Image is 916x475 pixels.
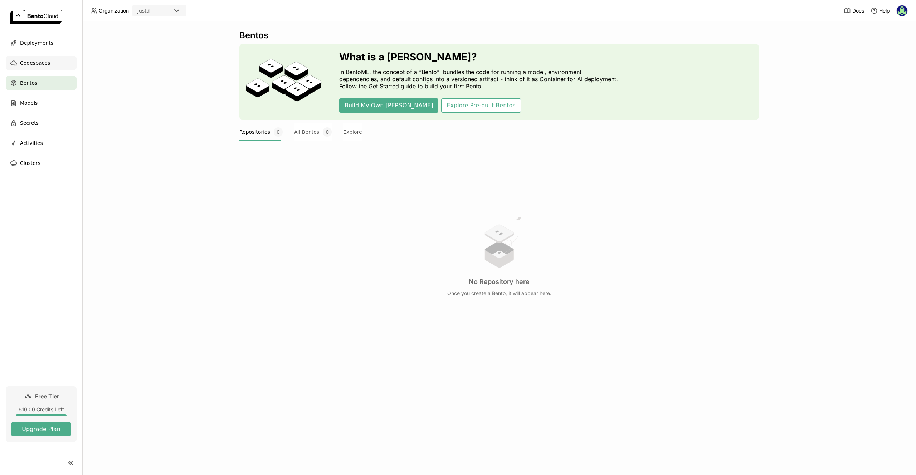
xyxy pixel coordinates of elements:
[20,119,39,127] span: Secrets
[137,7,150,14] div: justd
[6,116,77,130] a: Secrets
[20,79,37,87] span: Bentos
[469,278,530,286] h3: No Repository here
[323,127,332,137] span: 0
[20,39,53,47] span: Deployments
[844,7,864,14] a: Docs
[245,58,322,106] img: cover onboarding
[11,422,71,436] button: Upgrade Plan
[339,98,438,113] button: Build My Own [PERSON_NAME]
[852,8,864,14] span: Docs
[879,8,890,14] span: Help
[20,99,38,107] span: Models
[6,96,77,110] a: Models
[294,123,332,141] button: All Bentos
[339,68,622,90] p: In BentoML, the concept of a “Bento” bundles the code for running a model, environment dependenci...
[20,159,40,167] span: Clusters
[239,123,283,141] button: Repositories
[6,76,77,90] a: Bentos
[6,56,77,70] a: Codespaces
[6,36,77,50] a: Deployments
[6,136,77,150] a: Activities
[6,156,77,170] a: Clusters
[10,10,62,24] img: logo
[871,7,890,14] div: Help
[339,51,622,63] h3: What is a [PERSON_NAME]?
[150,8,151,15] input: Selected justd.
[35,393,59,400] span: Free Tier
[20,139,43,147] span: Activities
[239,30,759,41] div: Bentos
[343,123,362,141] button: Explore
[897,5,907,16] img: Kyrylo Rieznikov
[447,290,551,297] p: Once you create a Bento, it will appear here.
[441,98,521,113] button: Explore Pre-built Bentos
[274,127,283,137] span: 0
[20,59,50,67] span: Codespaces
[99,8,129,14] span: Organization
[472,215,526,269] img: no results
[11,406,71,413] div: $10.00 Credits Left
[6,386,77,442] a: Free Tier$10.00 Credits LeftUpgrade Plan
